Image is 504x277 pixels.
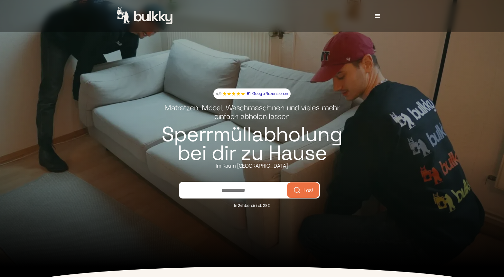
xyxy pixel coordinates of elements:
[252,90,288,97] p: Google Rezensionen
[303,188,313,193] span: Los!
[247,90,251,97] p: 61
[159,125,345,162] h1: Sperrmüllabholung bei dir zu Hause
[234,199,270,209] div: In 24h bei dir / ab 28€
[164,104,340,125] h2: Matratzen, Möbel, Waschmaschinen und vieles mehr einfach abholen lassen
[288,184,318,197] button: Los!
[117,7,173,25] a: home
[216,162,288,169] div: Im Raum [GEOGRAPHIC_DATA]
[368,6,387,26] div: menu
[216,90,221,97] p: 4,9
